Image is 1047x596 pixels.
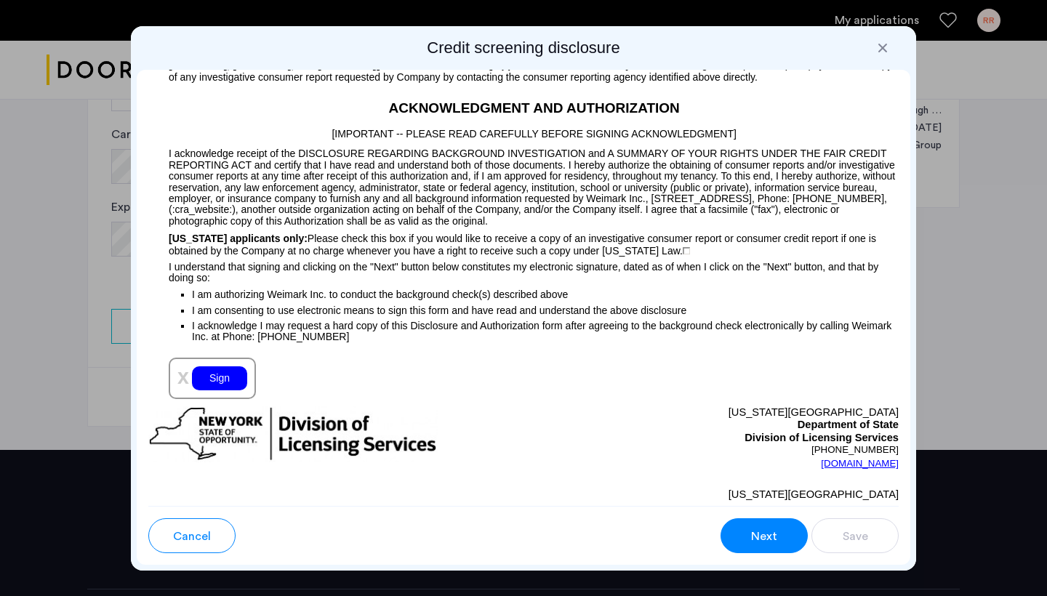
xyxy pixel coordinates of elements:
p: I am consenting to use electronic means to sign this form and have read and understand the above ... [192,302,899,318]
p: Division of Licensing Services [523,432,899,445]
a: [DOMAIN_NAME] [821,456,899,471]
h2: Credit screening disclosure [137,38,910,58]
p: [US_STATE][GEOGRAPHIC_DATA] [523,406,899,419]
div: Sign [192,366,247,390]
p: Division of Consumer Rights [523,502,899,518]
span: Save [843,528,868,545]
span: Cancel [173,528,211,545]
p: I understand that signing and clicking on the "Next" button below constitutes my electronic signa... [148,257,899,283]
p: Department of State [523,419,899,432]
p: [PHONE_NUMBER] [523,444,899,456]
p: I acknowledge I may request a hard copy of this Disclosure and Authorization form after agreeing ... [192,320,899,343]
p: [IMPORTANT -- PLEASE READ CAREFULLY BEFORE SIGNING ACKNOWLEDGMENT] [148,118,899,142]
button: button [811,518,899,553]
span: x [177,365,189,388]
img: 4LAxfPwtD6BVinC2vKR9tPz10Xbrctccj4YAocJUAAAAASUVORK5CYIIA [683,247,690,254]
h2: ACKNOWLEDGMENT AND AUTHORIZATION [148,98,899,119]
span: Next [751,528,777,545]
span: [US_STATE] applicants only: [169,233,308,244]
button: button [148,518,236,553]
p: Please check this box if you would like to receive a copy of an investigative consumer report or ... [148,227,899,257]
p: I acknowledge receipt of the DISCLOSURE REGARDING BACKGROUND INVESTIGATION and A SUMMARY OF YOUR ... [148,142,899,227]
p: [US_STATE][GEOGRAPHIC_DATA] [523,486,899,502]
button: button [721,518,808,553]
p: I am authorizing Weimark Inc. to conduct the background check(s) described above [192,284,899,302]
img: new-york-logo.png [148,406,438,462]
